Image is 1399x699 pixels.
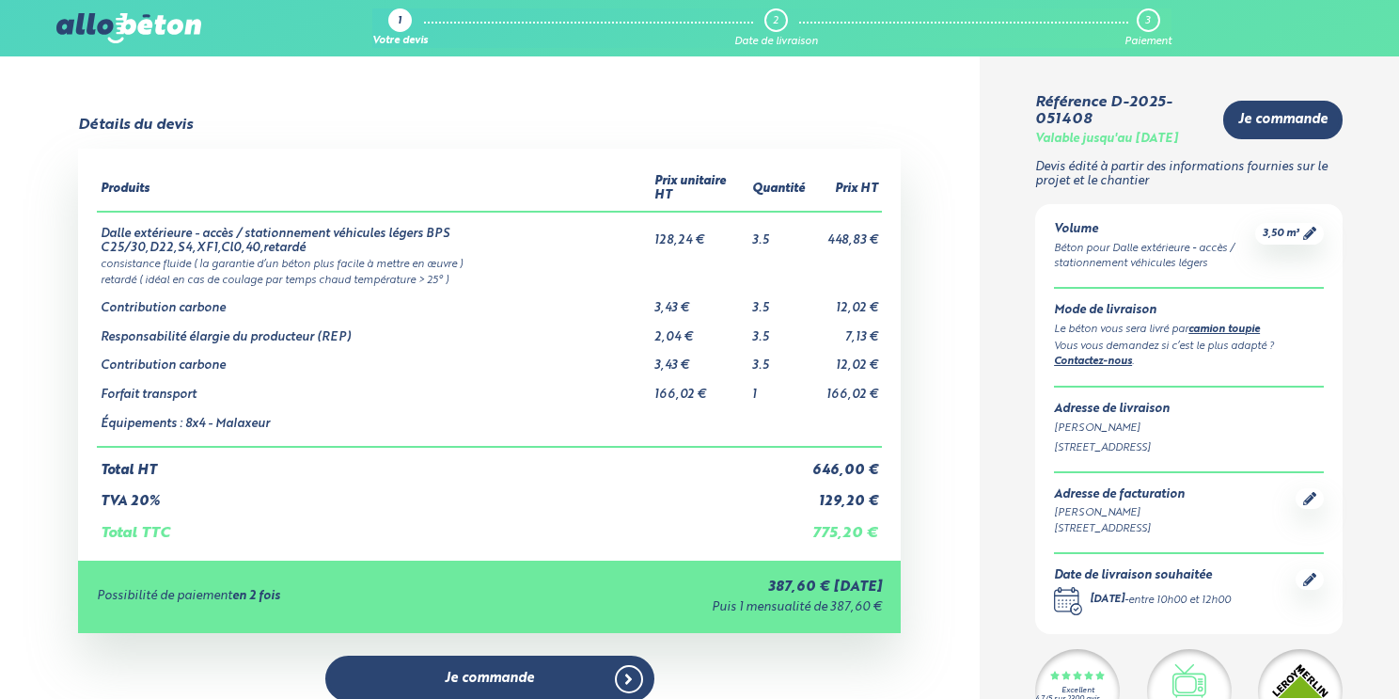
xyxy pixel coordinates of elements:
td: 129,20 € [809,479,882,510]
div: Le béton vous sera livré par [1054,322,1324,339]
p: Devis édité à partir des informations fournies sur le projet et le chantier [1035,161,1343,188]
th: Quantité [748,167,809,211]
td: 7,13 € [809,316,882,345]
td: TVA 20% [97,479,809,510]
a: 1 Votre devis [372,8,428,48]
a: Je commande [1223,101,1343,139]
a: 3 Paiement [1124,8,1171,48]
td: 166,02 € [809,373,882,403]
span: Je commande [445,671,534,687]
div: Excellent [1061,687,1094,695]
div: [PERSON_NAME] [1054,505,1185,521]
td: Responsabilité élargie du producteur (REP) [97,316,650,345]
div: 1 [398,16,401,28]
div: Volume [1054,223,1255,237]
td: 3.5 [748,212,809,255]
div: Puis 1 mensualité de 387,60 € [504,601,882,615]
div: Date de livraison [734,36,818,48]
td: Total TTC [97,510,809,542]
td: 166,02 € [651,373,749,403]
td: Dalle extérieure - accès / stationnement véhicules légers BPS C25/30,D22,S4,XF1,Cl0,40,retardé [97,212,650,255]
strong: en 2 fois [232,590,280,602]
a: camion toupie [1188,325,1260,335]
div: Votre devis [372,36,428,48]
span: Je commande [1238,112,1328,128]
img: allobéton [56,13,201,43]
div: - [1090,593,1231,609]
td: Équipements : 8x4 - Malaxeur [97,403,650,448]
td: 3,43 € [651,287,749,316]
div: Possibilité de paiement [97,590,504,604]
div: Valable jusqu'au [DATE] [1035,133,1178,147]
div: 3 [1145,15,1150,27]
th: Produits [97,167,650,211]
td: 3.5 [748,287,809,316]
div: [DATE] [1090,593,1124,609]
div: Adresse de livraison [1054,403,1324,417]
td: Forfait transport [97,373,650,403]
th: Prix unitaire HT [651,167,749,211]
td: 12,02 € [809,287,882,316]
div: [STREET_ADDRESS] [1054,521,1185,537]
div: Adresse de facturation [1054,488,1185,502]
td: 12,02 € [809,344,882,373]
td: 128,24 € [651,212,749,255]
div: Béton pour Dalle extérieure - accès / stationnement véhicules légers [1054,241,1255,273]
div: Détails du devis [78,117,193,134]
div: 387,60 € [DATE] [504,580,882,596]
td: retardé ( idéal en cas de coulage par temps chaud température > 25° ) [97,271,882,287]
a: Contactez-nous [1054,357,1132,367]
td: 3.5 [748,316,809,345]
td: 448,83 € [809,212,882,255]
td: 3,43 € [651,344,749,373]
td: 3.5 [748,344,809,373]
td: 646,00 € [809,447,882,479]
td: Contribution carbone [97,344,650,373]
div: 2 [773,15,778,27]
div: Paiement [1124,36,1171,48]
td: 1 [748,373,809,403]
td: 775,20 € [809,510,882,542]
td: Total HT [97,447,809,479]
a: 2 Date de livraison [734,8,818,48]
div: Mode de livraison [1054,304,1324,318]
iframe: Help widget launcher [1232,626,1378,678]
div: [PERSON_NAME] [1054,421,1324,437]
div: entre 10h00 et 12h00 [1128,593,1231,609]
td: 2,04 € [651,316,749,345]
div: Date de livraison souhaitée [1054,569,1231,583]
th: Prix HT [809,167,882,211]
div: [STREET_ADDRESS] [1054,440,1324,456]
td: Contribution carbone [97,287,650,316]
div: Vous vous demandez si c’est le plus adapté ? . [1054,339,1324,372]
td: consistance fluide ( la garantie d’un béton plus facile à mettre en œuvre ) [97,255,882,271]
div: Référence D-2025-051408 [1035,94,1208,129]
